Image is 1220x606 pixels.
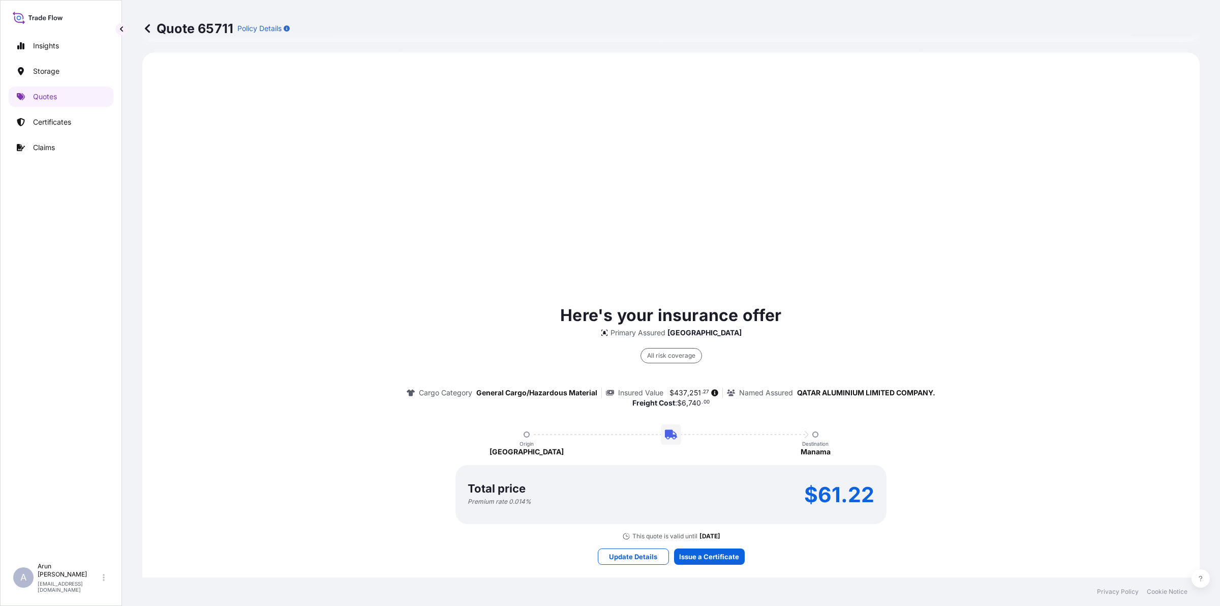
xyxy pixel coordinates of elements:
[611,328,665,338] p: Primary Assured
[687,389,689,396] span: ,
[688,399,701,407] span: 740
[704,400,710,404] span: 00
[701,390,703,394] span: .
[618,388,663,398] p: Insured Value
[33,66,59,76] p: Storage
[9,61,113,81] a: Storage
[674,389,687,396] span: 437
[20,572,26,583] span: A
[667,328,742,338] p: [GEOGRAPHIC_DATA]
[476,388,597,398] p: General Cargo/Hazardous Material
[679,552,739,562] p: Issue a Certificate
[632,532,697,540] p: This quote is valid until
[468,498,531,506] p: Premium rate 0.014 %
[699,532,720,540] p: [DATE]
[804,486,874,503] p: $61.22
[468,483,526,494] p: Total price
[142,20,233,37] p: Quote 65711
[674,549,745,565] button: Issue a Certificate
[33,92,57,102] p: Quotes
[802,441,829,447] p: Destination
[33,142,55,153] p: Claims
[682,399,686,407] span: 6
[9,137,113,158] a: Claims
[797,388,935,398] p: QATAR ALUMINIUM LIMITED COMPANY.
[38,562,101,579] p: Arun [PERSON_NAME]
[689,389,701,396] span: 251
[33,117,71,127] p: Certificates
[632,398,675,407] b: Freight Cost
[703,390,709,394] span: 27
[739,388,793,398] p: Named Assured
[609,552,657,562] p: Update Details
[237,23,282,34] p: Policy Details
[419,388,472,398] p: Cargo Category
[9,86,113,107] a: Quotes
[640,348,702,363] div: All risk coverage
[677,399,682,407] span: $
[490,447,564,457] p: [GEOGRAPHIC_DATA]
[560,303,781,328] p: Here's your insurance offer
[701,400,703,404] span: .
[9,36,113,56] a: Insights
[520,441,534,447] p: Origin
[9,112,113,132] a: Certificates
[1097,588,1139,596] a: Privacy Policy
[632,398,710,408] p: :
[1147,588,1187,596] a: Cookie Notice
[801,447,831,457] p: Manama
[598,549,669,565] button: Update Details
[686,399,688,407] span: ,
[33,41,59,51] p: Insights
[38,581,101,593] p: [EMAIL_ADDRESS][DOMAIN_NAME]
[669,389,674,396] span: $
